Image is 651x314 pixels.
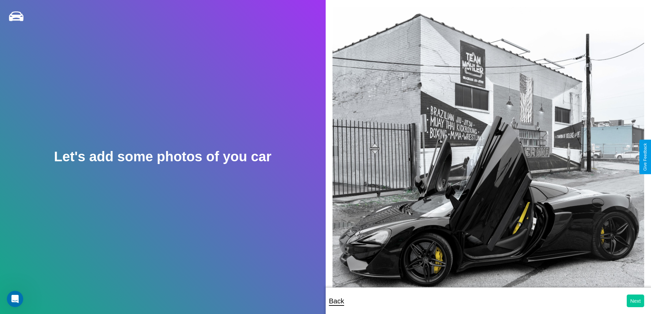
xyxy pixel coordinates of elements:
[333,7,645,300] img: posted
[627,295,644,307] button: Next
[7,291,23,307] iframe: Intercom live chat
[329,295,344,307] p: Back
[643,143,648,171] div: Give Feedback
[54,149,271,164] h2: Let's add some photos of you car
